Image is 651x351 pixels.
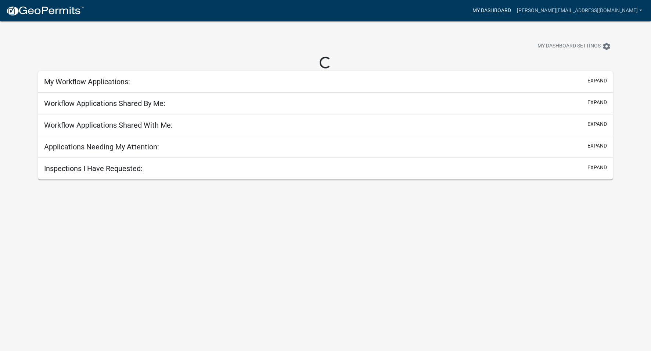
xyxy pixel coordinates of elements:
button: expand [587,164,607,171]
span: My Dashboard Settings [537,42,601,51]
button: expand [587,99,607,106]
button: My Dashboard Settingssettings [532,39,617,53]
button: expand [587,120,607,128]
h5: My Workflow Applications: [44,77,130,86]
h5: Applications Needing My Attention: [44,142,159,151]
h5: Workflow Applications Shared By Me: [44,99,165,108]
button: expand [587,142,607,150]
i: settings [602,42,611,51]
h5: Workflow Applications Shared With Me: [44,121,173,130]
a: [PERSON_NAME][EMAIL_ADDRESS][DOMAIN_NAME] [514,4,645,18]
h5: Inspections I Have Requested: [44,164,143,173]
button: expand [587,77,607,85]
a: My Dashboard [470,4,514,18]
